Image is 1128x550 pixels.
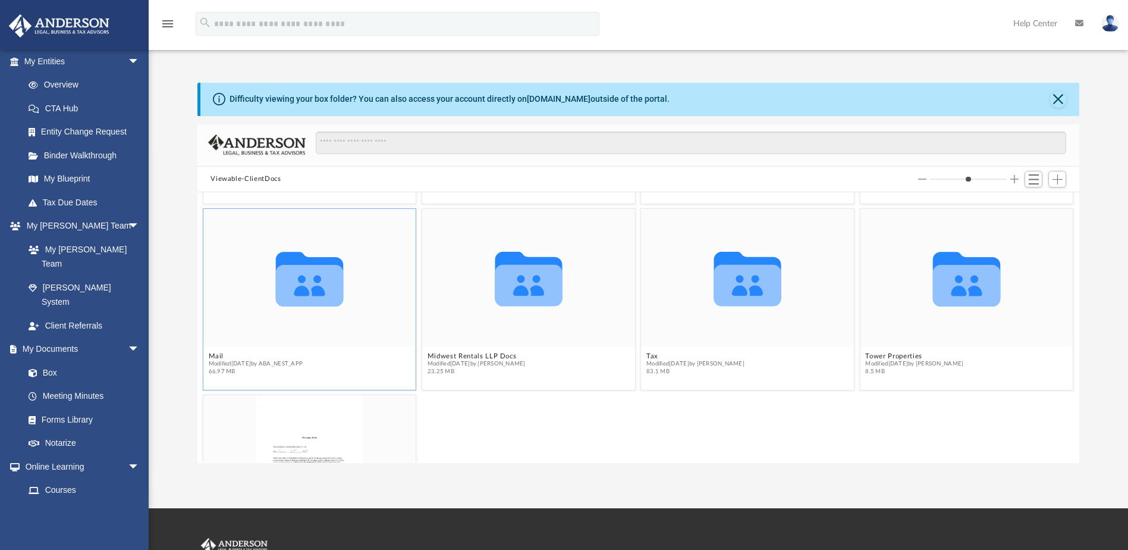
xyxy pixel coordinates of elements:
[209,352,303,360] button: Mail
[17,361,146,385] a: Box
[646,352,744,360] button: Tax
[209,360,303,368] span: Modified [DATE] by ABA_NEST_APP
[128,49,152,74] span: arrow_drop_down
[17,385,152,408] a: Meeting Minutes
[17,190,158,214] a: Tax Due Dates
[428,360,526,368] span: Modified [DATE] by [PERSON_NAME]
[1101,15,1119,32] img: User Pic
[316,132,1066,154] input: Search files and folders
[17,120,158,144] a: Entity Change Request
[17,143,158,167] a: Binder Walkthrough
[8,214,152,238] a: My [PERSON_NAME] Teamarrow_drop_down
[17,167,152,191] a: My Blueprint
[17,237,146,276] a: My [PERSON_NAME] Team
[161,23,175,31] a: menu
[5,14,113,37] img: Anderson Advisors Platinum Portal
[17,432,152,455] a: Notarize
[428,368,526,376] span: 23.25 MB
[866,368,964,376] span: 8.5 MB
[210,174,281,185] button: Viewable-ClientDocs
[17,479,152,502] a: Courses
[17,73,158,97] a: Overview
[161,17,175,31] i: menu
[128,337,152,362] span: arrow_drop_down
[17,314,152,337] a: Client Referrals
[1025,171,1042,187] button: Switch to List View
[428,352,526,360] button: Midwest Rentals LLP Docs
[1048,171,1066,187] button: Add
[17,276,152,314] a: [PERSON_NAME] System
[197,192,1079,462] div: grid
[918,175,926,183] button: Decrease column size
[866,352,964,360] button: Tower Properties
[199,16,212,29] i: search
[17,408,146,432] a: Forms Library
[209,368,303,376] span: 66.97 MB
[17,96,158,120] a: CTA Hub
[230,93,670,105] div: Difficulty viewing your box folder? You can also access your account directly on outside of the p...
[8,455,152,479] a: Online Learningarrow_drop_down
[527,94,590,104] a: [DOMAIN_NAME]
[128,455,152,479] span: arrow_drop_down
[646,368,744,376] span: 83.1 MB
[17,502,146,526] a: Video Training
[1050,91,1067,108] button: Close
[1010,175,1019,183] button: Increase column size
[866,360,964,368] span: Modified [DATE] by [PERSON_NAME]
[930,175,1007,183] input: Column size
[8,49,158,73] a: My Entitiesarrow_drop_down
[646,360,744,368] span: Modified [DATE] by [PERSON_NAME]
[8,337,152,361] a: My Documentsarrow_drop_down
[128,214,152,239] span: arrow_drop_down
